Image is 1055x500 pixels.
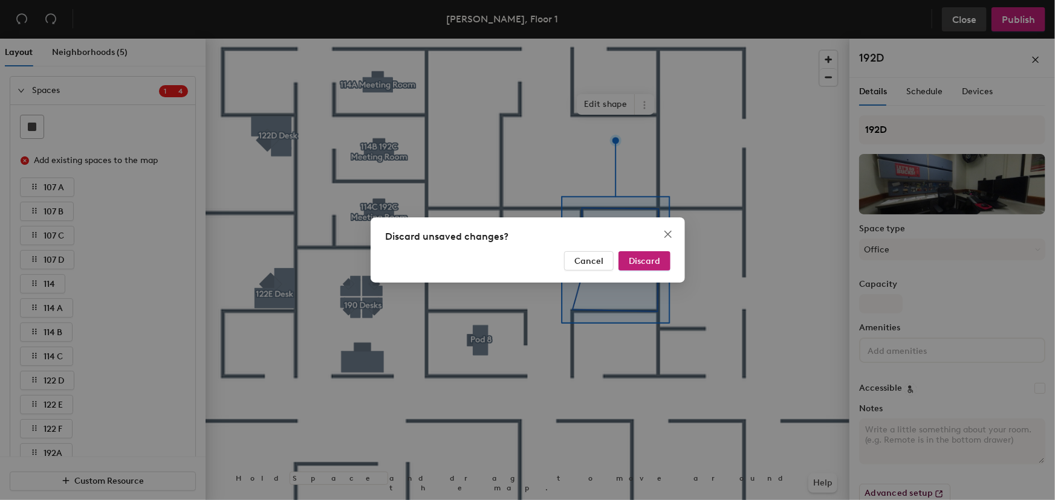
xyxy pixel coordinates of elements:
[574,256,603,266] span: Cancel
[385,229,670,244] div: Discard unsaved changes?
[629,256,660,266] span: Discard
[658,229,678,239] span: Close
[658,225,678,244] button: Close
[564,251,614,271] button: Cancel
[618,251,670,271] button: Discard
[663,229,673,239] span: close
